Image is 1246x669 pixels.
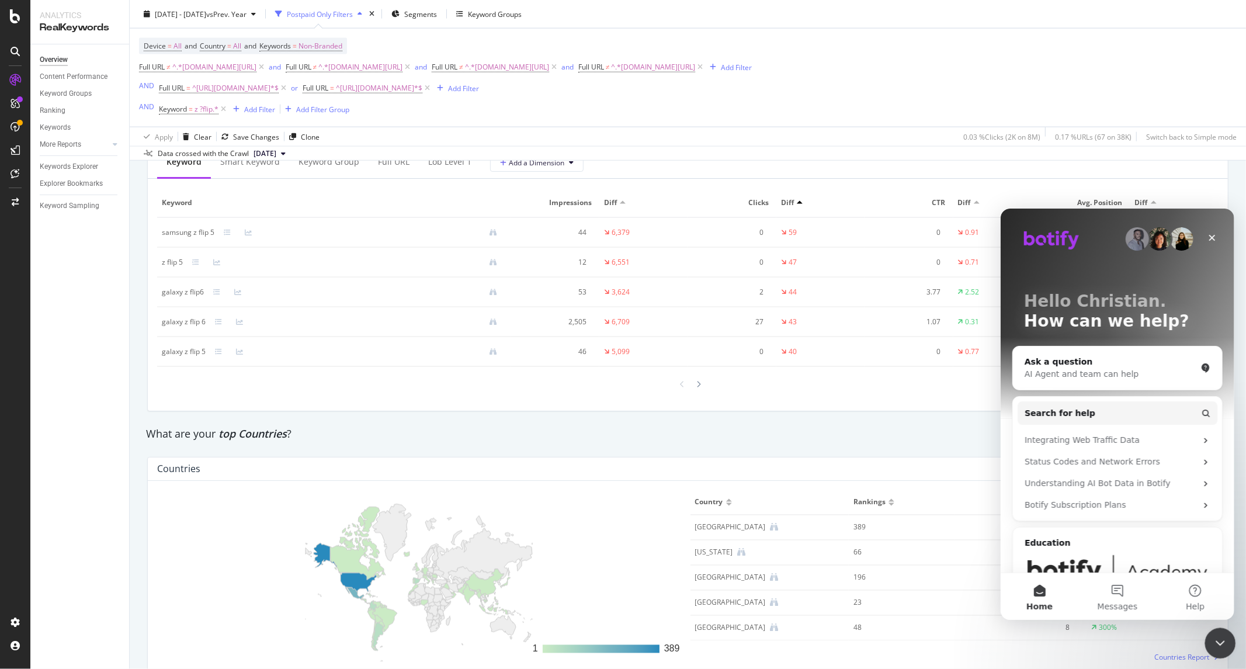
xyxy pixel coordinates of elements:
[516,257,587,268] div: 12
[287,9,353,19] div: Postpaid Only Filters
[233,38,241,54] span: All
[318,59,402,75] span: ^.*[DOMAIN_NAME][URL]
[959,522,1070,533] div: 940
[185,41,197,51] span: and
[299,38,342,54] span: Non-Branded
[853,547,940,558] div: 66
[869,346,940,357] div: 0
[612,227,630,238] div: 6,379
[192,80,279,96] span: ^[URL][DOMAIN_NAME]*$
[465,59,549,75] span: ^.*[DOMAIN_NAME][URL]
[166,62,171,72] span: ≠
[40,54,68,66] div: Overview
[40,88,121,100] a: Keyword Groups
[254,148,276,159] span: 2025 Aug. 1st
[612,346,630,357] div: 5,099
[206,9,247,19] span: vs Prev. Year
[692,317,763,327] div: 27
[853,598,940,608] div: 23
[195,101,218,117] span: z ?flip.*
[296,104,349,114] div: Add Filter Group
[336,80,422,96] span: ^[URL][DOMAIN_NAME]*$
[40,161,98,173] div: Keywords Explorer
[233,131,279,141] div: Save Changes
[168,41,172,51] span: =
[692,287,763,297] div: 2
[330,83,334,93] span: =
[869,287,940,297] div: 3.77
[139,102,154,112] div: AND
[695,547,733,558] div: Puerto Rico
[40,88,92,100] div: Keyword Groups
[695,573,766,583] div: Mexico
[159,104,187,114] span: Keyword
[789,227,797,238] div: 59
[459,62,463,72] span: ≠
[966,227,980,238] div: 0.91
[162,346,206,357] div: galaxy z flip 5
[1154,652,1209,662] span: Countries Report
[853,522,940,533] div: 389
[378,156,409,168] div: Full URL
[218,427,287,441] span: top Countries
[40,9,120,21] div: Analytics
[139,62,165,72] span: Full URL
[189,104,193,114] span: =
[516,346,587,357] div: 46
[144,41,166,51] span: Device
[1001,209,1234,620] iframe: Intercom live chat
[367,8,377,20] div: times
[158,148,249,159] div: Data crossed with the Crawl
[789,317,797,327] div: 43
[291,83,298,93] div: or
[228,102,275,116] button: Add Filter
[1154,652,1219,662] a: Countries Report
[291,82,298,93] button: or
[1205,628,1236,659] iframe: Intercom live chat
[853,623,940,633] div: 48
[40,105,121,117] a: Ranking
[516,227,587,238] div: 44
[40,71,107,83] div: Content Performance
[299,156,359,168] div: Keyword Group
[249,147,290,161] button: [DATE]
[468,9,522,19] div: Keyword Groups
[139,101,154,112] button: AND
[194,131,211,141] div: Clear
[40,200,121,212] a: Keyword Sampling
[155,131,173,141] div: Apply
[869,257,940,268] div: 0
[789,287,797,297] div: 44
[516,287,587,297] div: 53
[692,346,763,357] div: 0
[516,197,592,208] span: Impressions
[966,287,980,297] div: 2.52
[186,83,190,93] span: =
[1146,131,1237,141] div: Switch back to Simple mode
[692,227,763,238] div: 0
[561,61,574,72] button: and
[959,573,1070,583] div: 22
[432,62,457,72] span: Full URL
[695,598,766,608] div: Venezuela
[40,161,121,173] a: Keywords Explorer
[269,61,281,72] button: and
[40,105,65,117] div: Ranking
[293,41,297,51] span: =
[959,547,1070,558] div: 40
[963,131,1040,141] div: 0.03 % Clicks ( 2K on 8M )
[611,59,695,75] span: ^.*[DOMAIN_NAME][URL]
